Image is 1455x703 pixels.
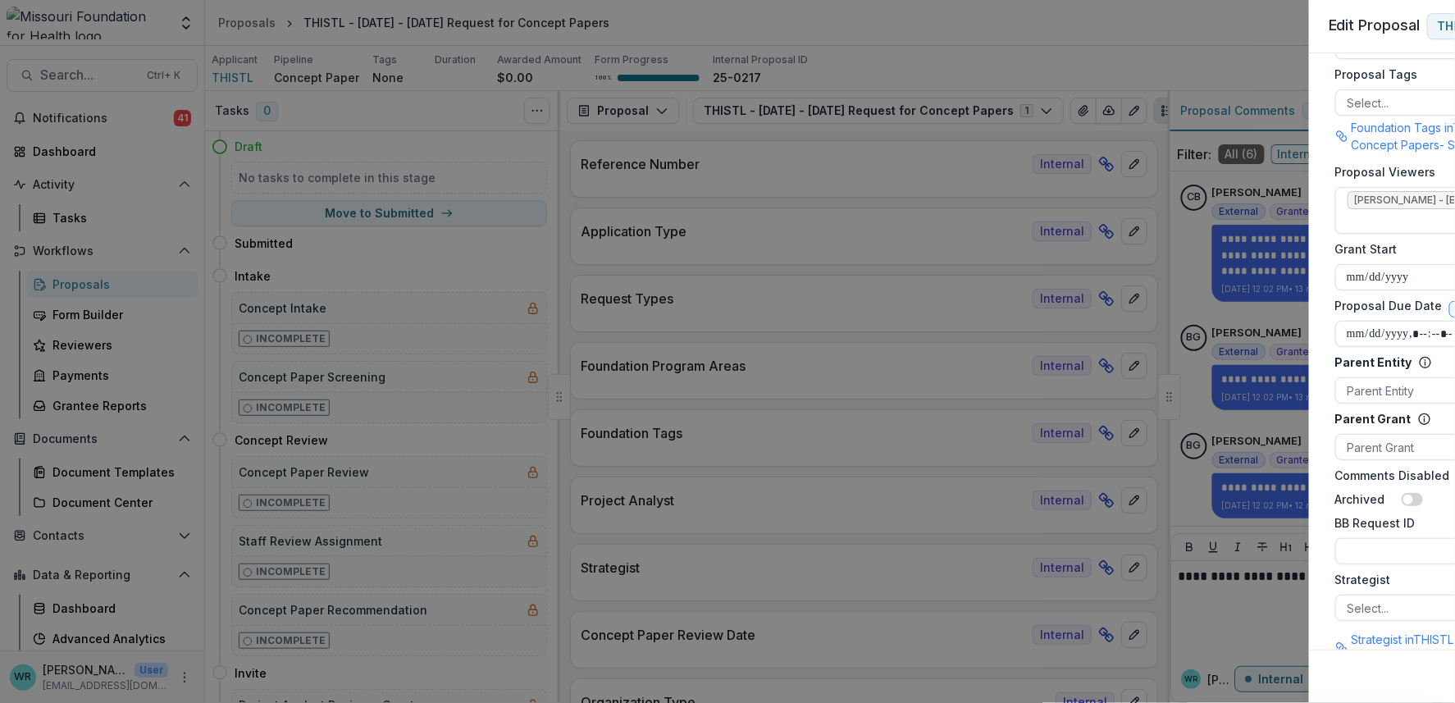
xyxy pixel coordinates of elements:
[1335,297,1443,314] label: Proposal Due Date
[1329,16,1421,34] span: Edit Proposal
[1335,491,1385,508] label: Archived
[1335,467,1450,484] label: Comments Disabled
[1335,354,1412,371] p: Parent Entity
[1335,410,1412,427] p: Parent Grant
